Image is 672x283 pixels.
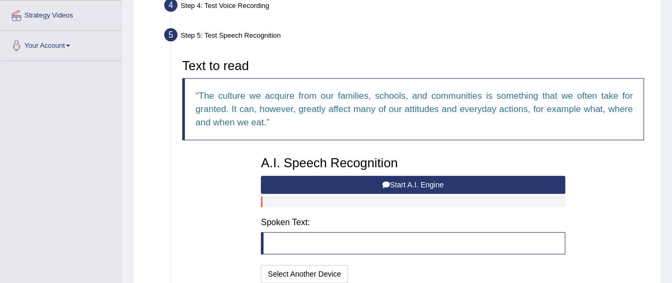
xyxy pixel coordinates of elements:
[261,156,565,170] h3: A.I. Speech Recognition
[1,31,122,57] a: Your Account
[1,1,122,27] a: Strategy Videos
[261,265,348,283] button: Select Another Device
[261,218,565,227] h4: Spoken Text:
[195,91,633,127] q: The culture we acquire from our families, schools, and communities is something that we often tak...
[182,59,644,73] h3: Text to read
[261,176,565,194] button: Start A.I. Engine
[159,25,656,48] div: Step 5: Test Speech Recognition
